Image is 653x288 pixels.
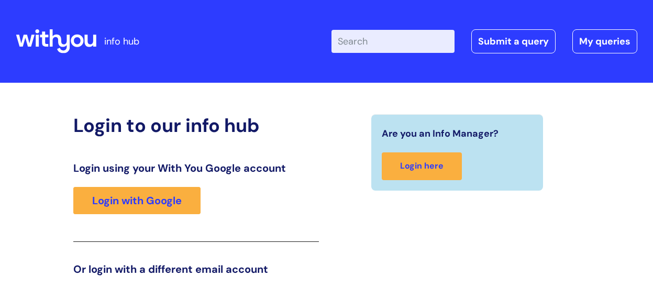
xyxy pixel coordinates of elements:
[73,263,319,275] h3: Or login with a different email account
[104,33,139,50] p: info hub
[572,29,637,53] a: My queries
[73,114,319,137] h2: Login to our info hub
[73,187,201,214] a: Login with Google
[331,30,455,53] input: Search
[382,125,499,142] span: Are you an Info Manager?
[471,29,556,53] a: Submit a query
[73,162,319,174] h3: Login using your With You Google account
[382,152,462,180] a: Login here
